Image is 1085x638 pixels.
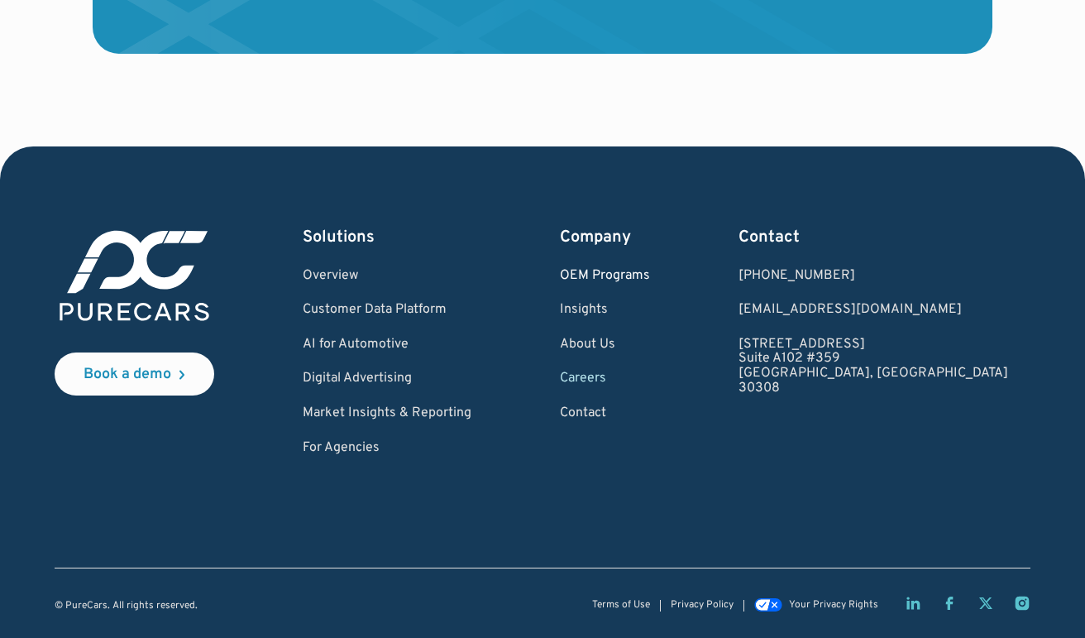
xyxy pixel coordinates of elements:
a: Book a demo [55,353,214,396]
a: Instagram page [1014,595,1030,612]
a: Email us [738,303,1008,318]
a: Overview [303,269,471,284]
div: [PHONE_NUMBER] [738,269,1008,284]
div: Company [560,226,650,249]
a: Terms of Use [592,600,650,611]
a: AI for Automotive [303,338,471,353]
a: About Us [560,338,650,353]
a: Contact [560,406,650,421]
div: Book a demo [84,367,171,382]
a: [STREET_ADDRESS]Suite A102 #359[GEOGRAPHIC_DATA], [GEOGRAPHIC_DATA]30308 [738,338,1008,396]
a: Insights [560,303,650,318]
a: LinkedIn page [905,595,921,612]
a: Facebook page [941,595,958,612]
a: Privacy Policy [671,600,734,611]
a: Careers [560,372,650,386]
a: OEM Programs [560,269,650,284]
div: Your Privacy Rights [789,600,878,611]
img: purecars logo [55,226,214,326]
a: Market Insights & Reporting [303,406,471,421]
a: For Agencies [303,441,471,456]
div: Contact [738,226,1008,249]
div: Solutions [303,226,471,249]
div: © PureCars. All rights reserved. [55,601,198,612]
a: Digital Advertising [303,372,471,386]
a: Customer Data Platform [303,303,471,318]
a: Twitter X page [977,595,994,612]
a: Your Privacy Rights [754,600,878,612]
